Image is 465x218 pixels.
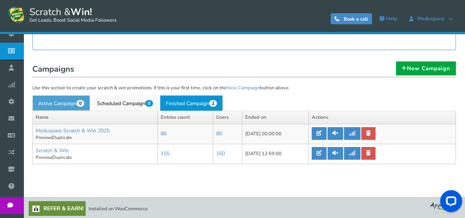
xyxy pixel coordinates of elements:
[376,13,401,25] a: Help
[36,154,51,160] a: Preview
[53,154,72,160] a: Duplicate
[242,144,309,164] td: [DATE] 12:59:00
[226,85,260,91] a: New Campaign
[53,135,72,140] a: Duplicate
[29,18,117,24] small: Get Leads, Boost Social Media Followers
[36,135,51,140] a: Preview
[36,135,154,141] p: |
[309,111,456,124] th: Actions
[91,95,159,111] a: Scheduled Campaign
[396,61,456,75] a: New Campaign
[209,100,217,107] span: 2
[36,127,110,134] a: Moduspace Scratch & Win 2025
[414,16,448,22] span: Moduspace
[344,16,368,22] span: Book a call
[26,6,117,24] span: Scratch &
[76,100,84,107] span: 0
[32,85,456,92] p: Use this section to create your scratch & win promotions. If this is your first time, click on th...
[242,111,309,124] th: Ended on
[213,111,242,124] th: Users
[216,130,222,137] a: 86
[161,130,167,137] a: 86
[36,147,69,154] a: Scratch & Win
[36,154,154,161] p: |
[161,150,169,157] a: 155
[434,187,465,218] iframe: LiveChat chat widget
[430,201,459,213] img: bg_logo_foot.webp
[7,6,117,24] a: Scratch &Win! Get Leads, Boost Social Media Followers
[33,111,158,124] th: Name
[89,206,148,212] span: Installed on WooCommerce
[7,6,26,24] img: Scratch and Win
[29,201,86,216] a: Refer & Earn!
[157,111,213,124] th: Entries count
[32,62,456,77] h1: Campaigns
[386,15,397,22] span: Help
[71,6,92,18] strong: Win!
[160,95,223,111] a: Finished Campaign
[32,95,90,111] a: Active Campaign
[242,124,309,144] td: [DATE] 00:00:00
[330,13,372,24] a: Book a call
[216,150,225,157] a: 160
[145,100,153,107] span: 0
